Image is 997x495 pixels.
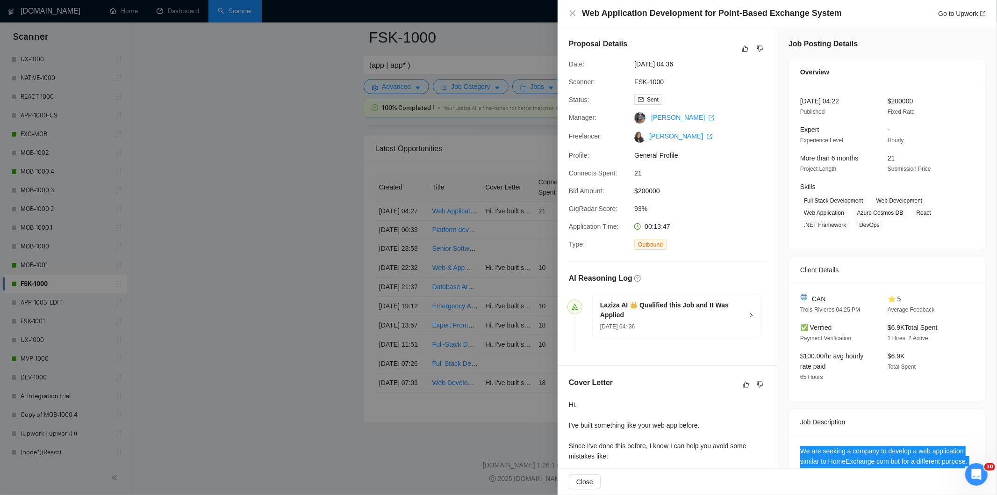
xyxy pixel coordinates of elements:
span: Sent [647,96,659,103]
div: Client Details [800,257,974,283]
span: Date: [569,60,584,68]
span: ⭐ 5 [888,295,901,303]
span: Status: [569,96,589,103]
span: Application Time: [569,223,619,230]
span: Scanner: [569,78,595,86]
span: CAN [812,294,826,304]
span: ✅ Verified [800,324,832,331]
button: like [740,379,752,390]
span: Connects Spent: [569,169,617,177]
h5: Cover Letter [569,377,613,388]
span: export [980,11,986,16]
span: dislike [757,45,763,52]
span: Close [576,477,593,487]
button: Close [569,474,601,489]
span: mail [638,97,644,102]
span: Web Development [873,196,926,206]
span: Trois-Rivieres 04:25 PM [800,306,860,313]
img: 🌐 [801,294,807,300]
span: right [748,313,754,318]
img: c1tVSLj7g2lWAUoP0SlF5Uc3sF-mX_5oUy1bpRwdjeJdaqr6fmgyBSaHQw-pkKnEHN [634,131,646,143]
span: 1 Hires, 2 Active [888,335,928,342]
h5: AI Reasoning Log [569,273,632,284]
span: 21 [888,154,895,162]
span: DevOps [855,220,883,230]
span: Fixed Rate [888,109,915,115]
span: Expert [800,126,819,133]
span: Total Spent [888,364,916,370]
button: like [739,43,751,54]
span: GigRadar Score: [569,205,617,212]
iframe: Intercom live chat [965,463,988,486]
span: close [569,9,576,17]
span: Hourly [888,137,904,144]
h4: Web Application Development for Point-Based Exchange System [582,7,842,19]
div: Job Description [800,409,974,435]
span: Web Application [800,208,848,218]
h5: Job Posting Details [789,38,858,50]
span: export [709,115,714,121]
span: $100.00/hr avg hourly rate paid [800,352,863,370]
span: like [742,45,748,52]
span: Profile: [569,152,589,159]
span: Azure Cosmos DB [854,208,907,218]
a: [PERSON_NAME] export [651,114,714,121]
span: Project Length [800,166,836,172]
span: 21 [634,168,775,178]
span: $200000 [888,97,913,105]
h5: Proposal Details [569,38,627,50]
button: dislike [754,379,766,390]
span: Skills [800,183,816,190]
span: 10 [984,463,995,471]
button: Close [569,9,576,17]
a: [PERSON_NAME] export [649,132,712,140]
span: dislike [757,381,763,388]
span: Manager: [569,114,596,121]
span: $200000 [634,186,775,196]
span: Bid Amount: [569,187,604,195]
span: [DATE] 04: 36 [600,323,635,330]
span: 00:13:47 [645,223,670,230]
span: 65 Hours [800,374,823,380]
span: Submission Price [888,166,931,172]
span: 93% [634,204,775,214]
span: Published [800,109,825,115]
span: More than 6 months [800,154,859,162]
a: Go to Upworkexport [938,10,986,17]
span: [DATE] 04:36 [634,59,775,69]
span: $6.9K [888,352,905,360]
span: Experience Level [800,137,843,144]
span: $6.9K Total Spent [888,324,938,331]
span: export [707,134,712,139]
span: .NET Framework [800,220,850,230]
span: Average Feedback [888,306,935,313]
span: send [572,304,578,310]
span: Freelancer: [569,132,602,140]
span: Payment Verification [800,335,851,342]
span: Outbound [634,240,667,250]
span: [DATE] 04:22 [800,97,839,105]
span: Overview [800,67,829,77]
span: like [743,381,749,388]
span: React [913,208,935,218]
span: question-circle [634,275,641,282]
span: Full Stack Development [800,196,867,206]
button: dislike [754,43,766,54]
span: - [888,126,890,133]
span: Type: [569,240,585,248]
span: General Profile [634,150,775,160]
span: clock-circle [634,223,641,230]
span: FSK-1000 [634,77,775,87]
h5: Laziza AI 👑 Qualified this Job and It Was Applied [600,300,743,320]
